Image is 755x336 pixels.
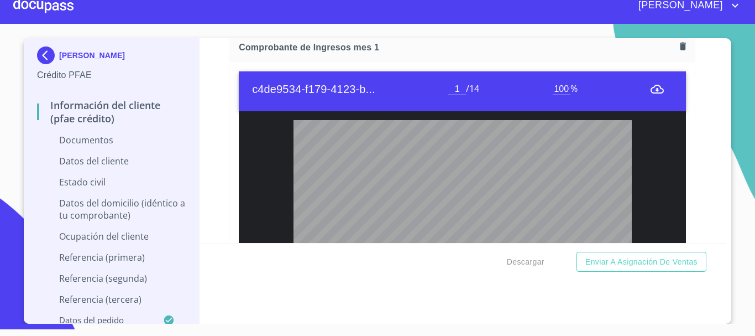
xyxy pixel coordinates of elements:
[570,82,578,95] span: %
[59,51,125,60] p: [PERSON_NAME]
[239,42,675,53] span: Comprobante de Ingresos mes 1
[651,82,664,96] button: menu
[37,314,163,325] p: Datos del pedido
[37,46,186,69] div: [PERSON_NAME]
[502,252,549,272] button: Descargar
[507,255,544,269] span: Descargar
[37,155,186,167] p: Datos del cliente
[585,255,698,269] span: Enviar a Asignación de Ventas
[37,46,59,64] img: Docupass spot blue
[37,293,186,306] p: Referencia (tercera)
[576,252,706,272] button: Enviar a Asignación de Ventas
[37,134,186,146] p: Documentos
[37,230,186,242] p: Ocupación del Cliente
[37,197,186,221] p: Datos del domicilio (idéntico a tu comprobante)
[37,272,186,285] p: Referencia (segunda)
[37,99,186,125] p: Información del cliente (PFAE crédito)
[252,80,448,98] h6: c4de9534-f179-4123-b...
[37,176,186,188] p: Estado Civil
[37,69,186,82] p: Crédito PFAE
[37,251,186,263] p: Referencia (primera)
[466,82,479,95] span: / 14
